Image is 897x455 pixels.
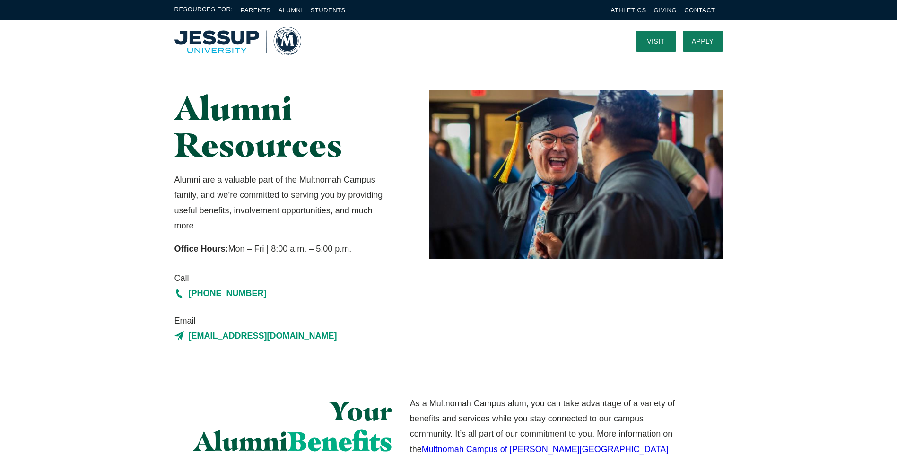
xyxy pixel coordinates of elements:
span: Call [174,271,392,286]
a: [EMAIL_ADDRESS][DOMAIN_NAME] [174,328,392,343]
a: Parents [241,7,271,14]
img: Multnomah University Logo [174,27,301,55]
span: Resources For: [174,5,233,16]
a: Visit [636,31,676,52]
a: Apply [683,31,723,52]
a: [PHONE_NUMBER] [174,286,392,301]
a: Students [311,7,346,14]
p: Mon – Fri | 8:00 a.m. – 5:00 p.m. [174,241,392,256]
img: Two Graduates Laughing [429,90,723,259]
a: Alumni [278,7,303,14]
span: Email [174,313,392,328]
h1: Alumni Resources [174,90,392,163]
a: Giving [654,7,677,14]
a: Athletics [611,7,646,14]
strong: Office Hours: [174,244,228,254]
p: Alumni are a valuable part of the Multnomah Campus family, and we’re committed to serving you by ... [174,172,392,234]
a: Contact [684,7,715,14]
a: Home [174,27,301,55]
